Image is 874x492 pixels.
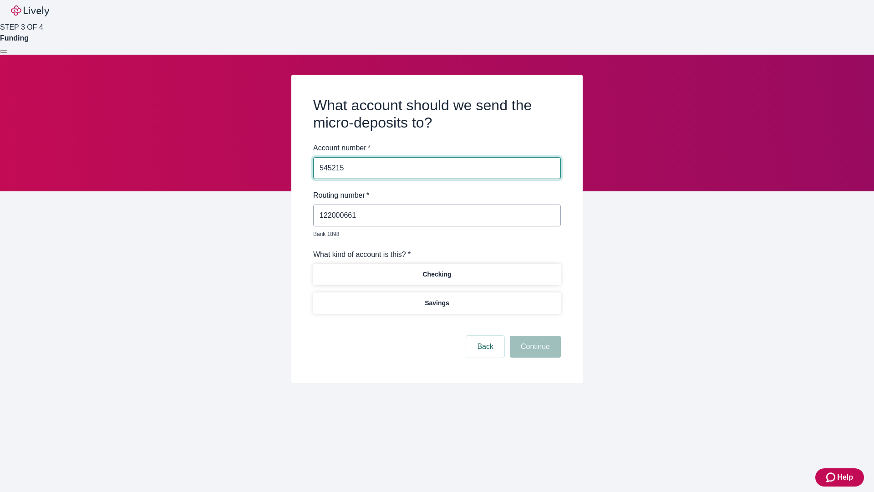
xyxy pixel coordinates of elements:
p: Checking [422,270,451,279]
span: Help [837,472,853,483]
p: Savings [425,298,449,308]
button: Checking [313,264,561,285]
h2: What account should we send the micro-deposits to? [313,97,561,132]
label: Account number [313,143,371,154]
button: Back [466,336,504,358]
button: Zendesk support iconHelp [815,468,864,487]
label: What kind of account is this? * [313,249,411,260]
img: Lively [11,5,49,16]
svg: Zendesk support icon [826,472,837,483]
p: Bank 1898 [313,230,554,238]
label: Routing number [313,190,369,201]
button: Savings [313,292,561,314]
